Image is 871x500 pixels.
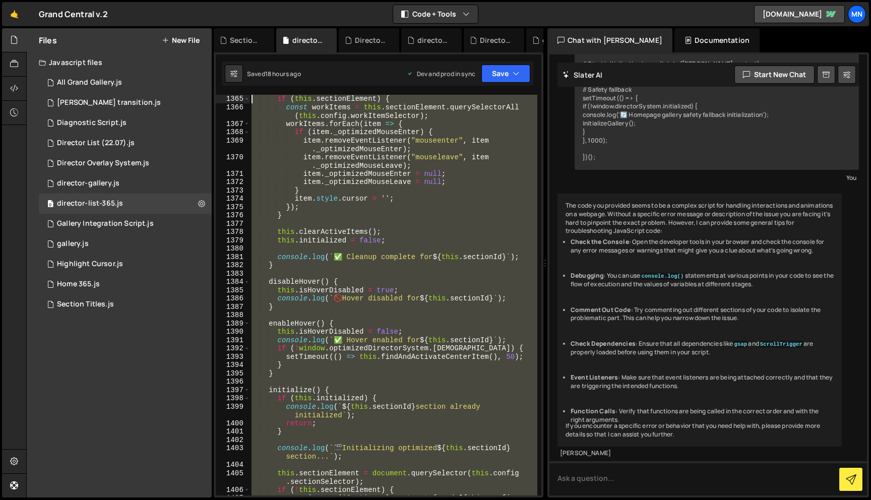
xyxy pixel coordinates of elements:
[216,153,250,170] div: 1370
[57,159,149,168] div: Director Overlay System.js
[216,228,250,236] div: 1378
[39,73,212,93] div: 15298/43578.js
[754,5,845,23] a: [DOMAIN_NAME]
[57,280,100,289] div: Home 365.js
[216,220,250,228] div: 1377
[216,394,250,403] div: 1398
[39,133,212,153] div: 15298/43501.js
[216,270,250,278] div: 1383
[216,336,250,345] div: 1391
[216,386,250,395] div: 1397
[216,403,250,419] div: 1399
[216,444,250,461] div: 1403
[216,419,250,428] div: 1400
[39,173,212,194] div: 15298/40373.js
[480,35,512,45] div: Director Overlay System.js
[39,153,212,173] div: 15298/42891.js
[216,195,250,203] div: 1374
[57,199,123,208] div: director-list-365.js
[39,234,212,254] div: 15298/40483.js
[265,70,301,78] div: 18 hours ago
[247,70,301,78] div: Saved
[230,35,262,45] div: Section Titles.js
[39,294,212,315] div: 15298/40223.js
[39,113,212,133] div: 15298/43601.js
[216,170,250,178] div: 1371
[216,369,250,378] div: 1395
[216,328,250,336] div: 1390
[542,35,574,45] div: gallery.js
[216,286,250,295] div: 1385
[417,35,450,45] div: director-gallery.js
[216,469,250,486] div: 1405
[571,271,603,280] strong: Debugging
[571,237,629,246] strong: Check the Console
[39,274,212,294] div: 15298/40183.js
[571,305,631,314] strong: Comment Out Code
[571,340,834,357] li: : Ensure that all dependencies like and are properly loaded before using them in your script.
[216,353,250,361] div: 1393
[481,65,530,83] button: Save
[355,35,387,45] div: Director List (22.07).js
[216,278,250,286] div: 1384
[216,253,250,262] div: 1381
[216,294,250,303] div: 1386
[57,219,154,228] div: Gallery Integration Script.js
[216,120,250,129] div: 1367
[216,103,250,120] div: 1366
[47,201,53,209] span: 0
[216,95,250,103] div: 1365
[571,272,834,289] li: : You can use statements at various points in your code to see the flow of execution and the valu...
[733,341,749,348] code: gsap
[216,361,250,369] div: 1394
[216,486,250,494] div: 1406
[216,311,250,320] div: 1388
[571,373,834,391] li: : Make sure that event listeners are being attached correctly and that they are triggering the in...
[39,8,108,20] div: Grand Central v.2
[57,98,161,107] div: [PERSON_NAME] transition.js
[577,172,856,183] div: You
[162,36,200,44] button: New File
[547,28,672,52] div: Chat with [PERSON_NAME]
[216,236,250,245] div: 1379
[216,436,250,445] div: 1402
[216,128,250,137] div: 1368
[216,211,250,220] div: 1376
[216,186,250,195] div: 1373
[734,66,815,84] button: Start new chat
[848,5,866,23] a: MN
[57,179,119,188] div: director-gallery.js
[39,35,57,46] h2: Files
[393,5,478,23] button: Code + Tools
[216,244,250,253] div: 1380
[216,378,250,386] div: 1396
[57,260,123,269] div: Highlight Cursor.js
[216,261,250,270] div: 1382
[563,70,603,80] h2: Slater AI
[216,320,250,328] div: 1389
[2,2,27,26] a: 🤙
[571,306,834,323] li: : Try commenting out different sections of your code to isolate the problematic part. This can he...
[216,461,250,469] div: 1404
[571,339,636,348] strong: Check Dependencies
[39,93,212,113] div: 15298/41315.js
[571,407,615,415] strong: Function Calls
[292,35,325,45] div: director-list-365.js
[57,78,122,87] div: All Grand Gallery.js
[27,52,212,73] div: Javascript files
[57,118,127,128] div: Diagnostic Script.js
[557,194,842,447] div: The code you provided seems to be a complex script for handling interactions and animations on a ...
[407,70,475,78] div: Dev and prod in sync
[216,137,250,153] div: 1369
[759,341,803,348] code: ScrollTrigger
[57,139,135,148] div: Director List (22.07).js
[571,407,834,424] li: : Verify that functions are being called in the correct order and with the right arguments.
[571,373,618,382] strong: Event Listeners
[641,273,685,280] code: console.log()
[216,203,250,212] div: 1375
[39,214,212,234] div: 15298/43118.js
[39,194,212,214] div: 15298/40379.js
[571,238,834,255] li: : Open the developer tools in your browser and check the console for any error messages or warnin...
[560,449,839,458] div: [PERSON_NAME]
